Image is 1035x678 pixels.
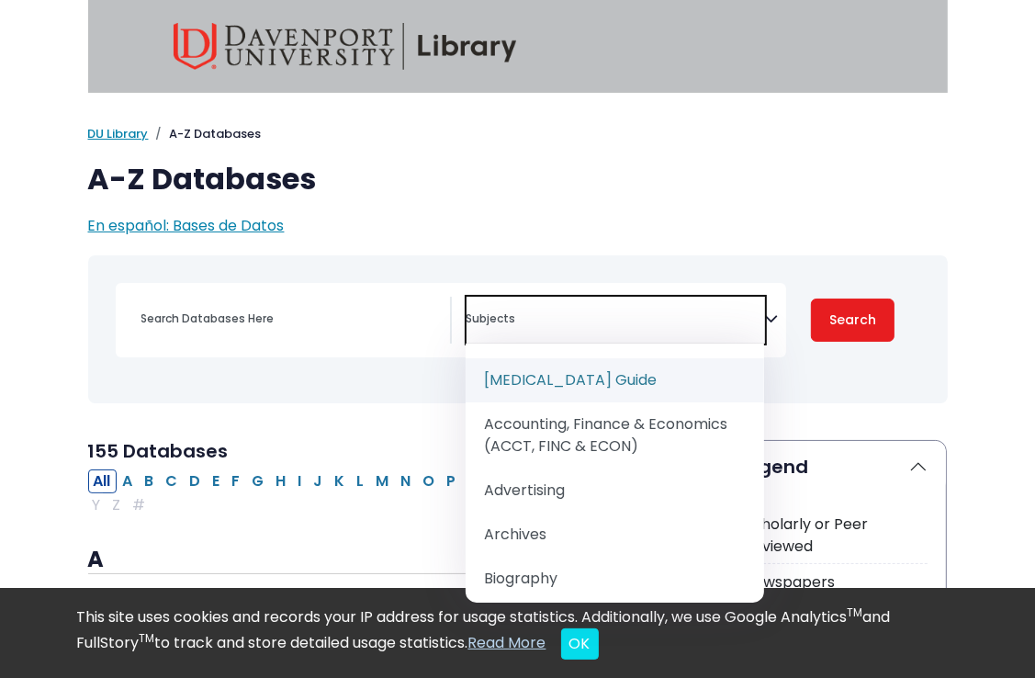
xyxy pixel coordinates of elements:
a: DU Library [88,125,149,142]
li: Advertising [466,469,764,513]
nav: Search filters [88,255,948,403]
button: Filter Results G [247,469,270,493]
button: Close [561,628,599,660]
li: Biography [466,557,764,601]
button: Filter Results O [418,469,441,493]
button: Filter Results H [271,469,292,493]
button: Filter Results F [227,469,246,493]
input: Search database by title or keyword [130,306,450,333]
li: Accounting, Finance & Economics (ACCT, FINC & ECON) [466,402,764,469]
button: Icon Legend [676,441,946,492]
button: Filter Results J [309,469,329,493]
h1: A-Z Databases [88,162,948,197]
sup: TM [848,605,863,620]
img: Davenport University Library [174,23,517,70]
button: Filter Results L [352,469,370,493]
button: Filter Results M [371,469,395,493]
h3: A [88,547,654,574]
div: Scholarly or Peer Reviewed [744,514,928,558]
button: Filter Results N [396,469,417,493]
button: Filter Results C [161,469,184,493]
button: Filter Results B [140,469,160,493]
button: Filter Results I [293,469,308,493]
li: Archives [466,513,764,557]
span: 155 Databases [88,438,229,464]
div: Newspapers [744,571,928,593]
li: A-Z Databases [149,125,262,143]
sup: TM [140,630,155,646]
a: Read More [468,632,546,653]
button: Filter Results E [208,469,226,493]
button: Submit for Search Results [811,299,895,342]
nav: breadcrumb [88,125,948,143]
button: Filter Results A [118,469,139,493]
textarea: Search [467,313,765,328]
li: [MEDICAL_DATA] Guide [466,358,764,402]
button: Filter Results P [442,469,462,493]
button: All [88,469,117,493]
a: En español: Bases de Datos [88,215,285,236]
button: Filter Results K [330,469,351,493]
div: Alpha-list to filter by first letter of database name [88,470,643,515]
div: This site uses cookies and records your IP address for usage statistics. Additionally, we use Goo... [77,606,959,660]
button: Filter Results D [185,469,207,493]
